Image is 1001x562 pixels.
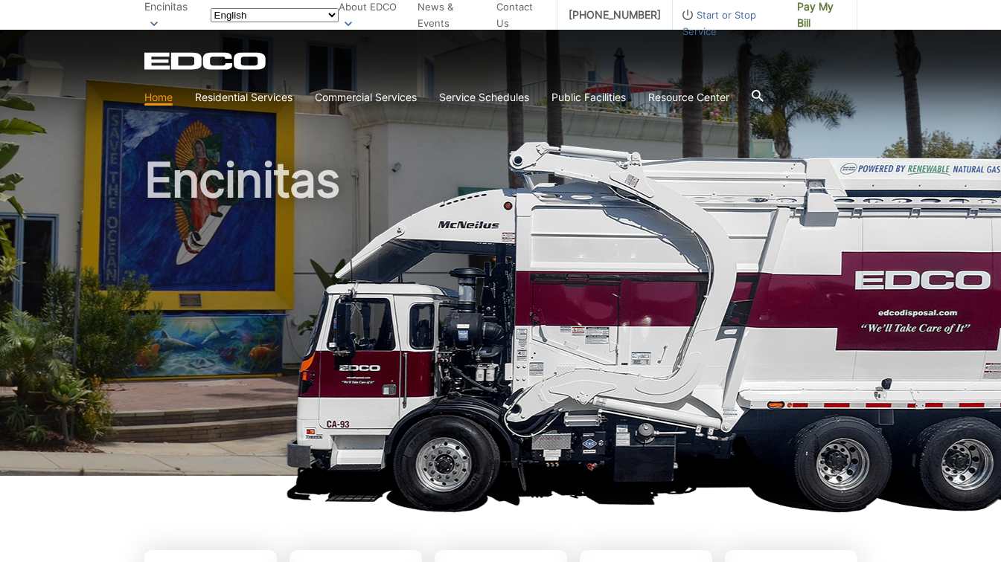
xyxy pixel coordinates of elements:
[439,89,529,106] a: Service Schedules
[195,89,292,106] a: Residential Services
[211,8,339,22] select: Select a language
[648,89,729,106] a: Resource Center
[144,156,857,482] h1: Encinitas
[315,89,417,106] a: Commercial Services
[144,89,173,106] a: Home
[551,89,626,106] a: Public Facilities
[144,52,268,70] a: EDCD logo. Return to the homepage.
